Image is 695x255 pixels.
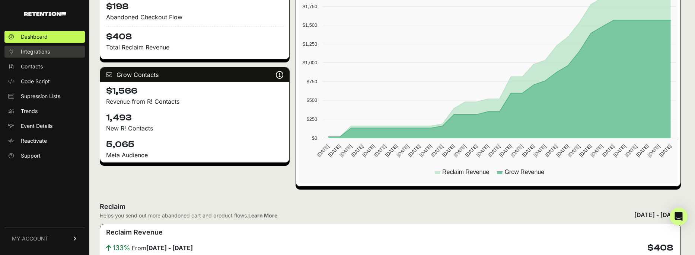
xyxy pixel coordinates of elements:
text: $0 [312,135,317,141]
span: Trends [21,107,38,115]
a: Reactivate [4,135,85,147]
text: [DATE] [407,143,421,158]
img: Retention.com [24,12,66,16]
p: Revenue from R! Contacts [106,97,283,106]
span: Integrations [21,48,50,55]
text: $1,500 [303,22,317,28]
text: $250 [306,116,317,122]
span: Supression Lists [21,93,60,100]
a: Support [4,150,85,162]
h3: Reclaim Revenue [106,227,163,238]
text: [DATE] [624,143,638,158]
text: [DATE] [453,143,467,158]
div: Abandoned Checkout Flow [106,13,283,22]
h4: 5,065 [106,139,283,151]
a: Dashboard [4,31,85,43]
div: Grow Contacts [100,67,289,82]
text: $500 [306,97,317,103]
div: Helps you send out more abandoned cart and product flows. [100,212,277,219]
text: [DATE] [418,143,433,158]
text: $1,000 [303,60,317,65]
text: [DATE] [441,143,456,158]
a: Code Script [4,75,85,87]
h4: $198 [106,1,283,13]
text: [DATE] [567,143,581,158]
h4: $1,566 [106,85,283,97]
a: MY ACCOUNT [4,227,85,250]
text: Reclaim Revenue [442,169,489,175]
text: [DATE] [395,143,410,158]
text: [DATE] [350,143,364,158]
text: [DATE] [544,143,558,158]
span: Reactivate [21,137,47,145]
text: [DATE] [521,143,535,158]
h4: $408 [647,242,673,254]
div: Open Intercom Messenger [670,207,688,225]
span: Support [21,152,41,159]
span: Contacts [21,63,43,70]
text: [DATE] [532,143,547,158]
p: New R! Contacts [106,124,283,133]
span: Code Script [21,78,50,85]
span: From [132,243,193,252]
p: Total Reclaim Revenue [106,43,283,52]
text: [DATE] [635,143,650,158]
text: [DATE] [510,143,524,158]
a: Learn More [248,212,277,219]
text: [DATE] [658,143,672,158]
span: Event Details [21,122,52,130]
text: [DATE] [578,143,593,158]
a: Integrations [4,46,85,58]
text: [DATE] [338,143,353,158]
text: [DATE] [430,143,444,158]
text: [DATE] [647,143,661,158]
h2: Reclaim [100,201,277,212]
text: [DATE] [612,143,627,158]
span: Dashboard [21,33,48,41]
a: Supression Lists [4,90,85,102]
a: Contacts [4,61,85,72]
text: [DATE] [555,143,570,158]
h4: 1,493 [106,112,283,124]
text: [DATE] [327,143,341,158]
text: [DATE] [373,143,387,158]
text: [DATE] [384,143,399,158]
text: [DATE] [464,143,478,158]
div: Meta Audience [106,151,283,159]
text: $1,250 [303,41,317,47]
div: [DATE] - [DATE] [634,210,681,219]
a: Event Details [4,120,85,132]
text: [DATE] [498,143,513,158]
text: [DATE] [589,143,604,158]
text: $1,750 [303,4,317,9]
text: [DATE] [601,143,615,158]
span: 133% [113,243,130,253]
text: [DATE] [316,143,330,158]
strong: [DATE] - [DATE] [146,244,193,252]
text: [DATE] [475,143,490,158]
text: $750 [306,79,317,84]
a: Trends [4,105,85,117]
text: Grow Revenue [504,169,544,175]
span: MY ACCOUNT [12,235,48,242]
text: [DATE] [361,143,376,158]
h4: $408 [106,26,283,43]
text: [DATE] [487,143,501,158]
